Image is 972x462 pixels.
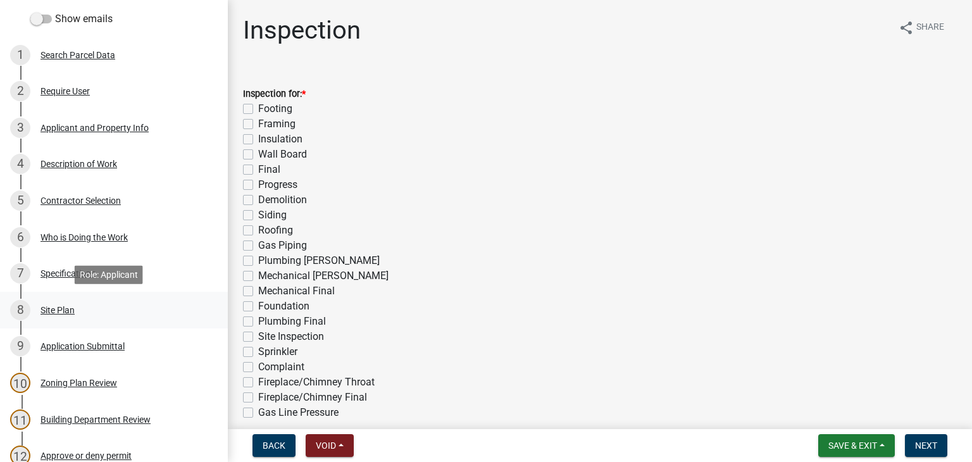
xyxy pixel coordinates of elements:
span: Save & Exit [828,440,877,451]
div: Specifications [40,269,96,278]
label: Insulation [258,132,302,147]
label: Mechanical Final [258,284,335,299]
div: 7 [10,263,30,284]
div: Site Plan [40,306,75,315]
div: 6 [10,227,30,247]
h1: Inspection [243,15,361,46]
label: Fireplace/Chimney Final [258,390,367,405]
div: Require User [40,87,90,96]
button: shareShare [888,15,954,40]
div: Contractor Selection [40,196,121,205]
label: Siding [258,208,287,223]
label: Plumbing Final [258,314,326,329]
label: Progress [258,177,297,192]
div: 2 [10,81,30,101]
button: Back [252,434,296,457]
label: Site Inspection [258,329,324,344]
label: Mechanical [PERSON_NAME] [258,268,389,284]
div: Application Submittal [40,342,125,351]
div: 5 [10,190,30,211]
div: 8 [10,300,30,320]
label: Final [258,162,280,177]
span: Next [915,440,937,451]
i: share [899,20,914,35]
label: Sprinkler [258,344,297,359]
label: Complaint [258,359,304,375]
div: 10 [10,373,30,393]
div: 3 [10,118,30,138]
button: Save & Exit [818,434,895,457]
span: Share [916,20,944,35]
label: Fireplace/Chimney Throat [258,375,375,390]
span: Void [316,440,336,451]
label: Demolition [258,192,307,208]
button: Void [306,434,354,457]
div: Search Parcel Data [40,51,115,59]
div: 9 [10,336,30,356]
label: Gas Line Pressure [258,405,339,420]
div: Zoning Plan Review [40,378,117,387]
label: Inspection for: [243,90,306,99]
div: Role: Applicant [75,265,143,284]
div: 11 [10,409,30,430]
label: Gas Piping [258,238,307,253]
div: Approve or deny permit [40,451,132,460]
div: Building Department Review [40,415,151,424]
label: Foundation [258,299,309,314]
div: Description of Work [40,159,117,168]
label: Plumbing [PERSON_NAME] [258,253,380,268]
label: Framing [258,116,296,132]
label: Roofing [258,223,293,238]
label: Wall Board [258,147,307,162]
button: Next [905,434,947,457]
div: 1 [10,45,30,65]
span: Back [263,440,285,451]
div: Applicant and Property Info [40,123,149,132]
label: Footing [258,101,292,116]
div: 4 [10,154,30,174]
div: Who is Doing the Work [40,233,128,242]
label: Show emails [30,11,113,27]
